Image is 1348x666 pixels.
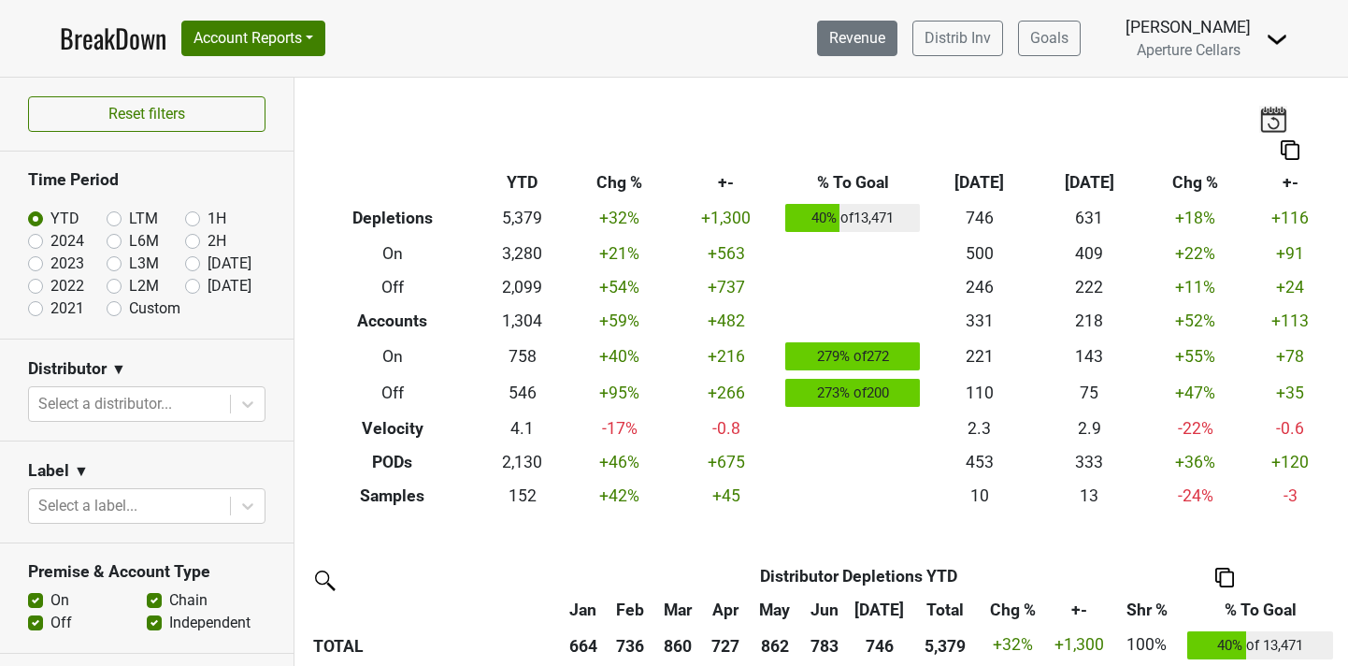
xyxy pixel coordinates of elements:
h3: Premise & Account Type [28,562,265,582]
th: 5,379 [911,627,979,664]
td: +266 [671,375,781,413]
th: 862 [749,627,801,664]
th: Accounts [308,304,476,338]
th: May: activate to sort column ascending [749,593,801,627]
th: +-: activate to sort column ascending [1048,593,1111,627]
label: 2024 [50,230,84,253]
td: 758 [476,338,568,375]
td: +675 [671,445,781,479]
td: +737 [671,270,781,304]
td: 5,379 [476,200,568,238]
th: Samples [308,479,476,513]
th: Total: activate to sort column ascending [911,593,979,627]
td: -22 % [1144,412,1247,445]
th: 860 [653,627,702,664]
th: Depletions [308,200,476,238]
td: +46 % [568,445,671,479]
td: 333 [1035,445,1144,479]
span: ▼ [111,358,126,381]
td: 2,130 [476,445,568,479]
td: +216 [671,338,781,375]
img: Copy to clipboard [1215,568,1234,587]
span: Aperture Cellars [1137,41,1240,59]
th: Distributor Depletions YTD [607,559,1111,593]
th: [DATE] [925,166,1034,200]
td: 746 [925,200,1034,238]
td: 13 [1035,479,1144,513]
th: TOTAL [308,627,560,664]
a: Revenue [817,21,897,56]
td: 4.1 [476,412,568,445]
th: &nbsp;: activate to sort column ascending [308,593,560,627]
label: L3M [129,253,159,275]
label: 2023 [50,253,84,275]
td: +24 [1247,270,1334,304]
td: +36 % [1144,445,1247,479]
td: +22 % [1144,237,1247,270]
a: Goals [1018,21,1081,56]
button: Reset filters [28,96,265,132]
th: 727 [702,627,749,664]
img: last_updated_date [1259,106,1287,132]
td: +113 [1247,304,1334,338]
span: +32% [993,635,1033,654]
label: 2021 [50,297,84,320]
td: +52 % [1144,304,1247,338]
td: +116 [1247,200,1334,238]
img: Dropdown Menu [1266,28,1288,51]
td: 331 [925,304,1034,338]
th: % To Goal [781,166,925,200]
th: +- [671,166,781,200]
label: 2022 [50,275,84,297]
th: Apr: activate to sort column ascending [702,593,749,627]
td: 500 [925,237,1034,270]
td: 100% [1111,627,1183,664]
span: +1,300 [1054,635,1104,654]
label: [DATE] [208,275,251,297]
th: Chg %: activate to sort column ascending [979,593,1048,627]
label: On [50,589,69,612]
label: YTD [50,208,79,230]
td: +40 % [568,338,671,375]
th: Jan: activate to sort column ascending [560,593,607,627]
th: Velocity [308,412,476,445]
td: 453 [925,445,1034,479]
td: 152 [476,479,568,513]
td: 221 [925,338,1034,375]
th: Jun: activate to sort column ascending [801,593,848,627]
th: On [308,338,476,375]
td: 2.9 [1035,412,1144,445]
td: +35 [1247,375,1334,413]
th: 664 [560,627,607,664]
label: Custom [129,297,180,320]
td: +1,300 [671,200,781,238]
td: +59 % [568,304,671,338]
td: 110 [925,375,1034,413]
div: [PERSON_NAME] [1126,15,1251,39]
td: 218 [1035,304,1144,338]
td: -0.6 [1247,412,1334,445]
td: +18 % [1144,200,1247,238]
td: 143 [1035,338,1144,375]
th: 736 [607,627,653,664]
th: Jul: activate to sort column ascending [848,593,911,627]
td: +120 [1247,445,1334,479]
label: L2M [129,275,159,297]
td: +47 % [1144,375,1247,413]
td: +32 % [568,200,671,238]
td: +21 % [568,237,671,270]
td: +55 % [1144,338,1247,375]
td: +45 [671,479,781,513]
th: Shr %: activate to sort column ascending [1111,593,1183,627]
td: +54 % [568,270,671,304]
th: [DATE] [1035,166,1144,200]
td: +563 [671,237,781,270]
td: 222 [1035,270,1144,304]
th: PODs [308,445,476,479]
a: Distrib Inv [912,21,1003,56]
th: 783 [801,627,848,664]
button: Account Reports [181,21,325,56]
td: 246 [925,270,1034,304]
td: 2,099 [476,270,568,304]
th: % To Goal: activate to sort column ascending [1183,593,1338,627]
